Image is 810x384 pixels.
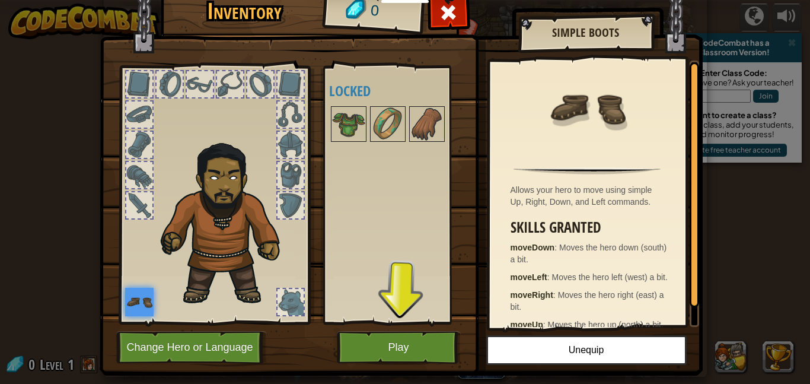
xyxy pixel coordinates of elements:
strong: moveUp [511,320,543,329]
img: portrait.png [371,107,404,141]
span: Moves the hero right (east) a bit. [511,290,664,312]
h3: Skills Granted [511,220,670,236]
img: duelist_hair.png [155,134,300,307]
button: Play [337,331,461,364]
strong: moveDown [511,243,555,252]
img: portrait.png [410,107,444,141]
span: Moves the hero down (south) a bit. [511,243,667,264]
img: portrait.png [548,69,626,147]
button: Unequip [486,335,687,365]
img: portrait.png [332,107,365,141]
img: portrait.png [125,288,154,316]
span: : [547,272,552,282]
span: : [554,243,559,252]
h2: Simple Boots [530,26,642,39]
span: Moves the hero up (north) a bit. [548,320,664,329]
span: : [543,320,548,329]
h4: Locked [329,83,469,99]
span: Moves the hero left (west) a bit. [552,272,668,282]
strong: moveLeft [511,272,547,282]
span: : [553,290,558,300]
button: Change Hero or Language [116,331,267,364]
div: Allows your hero to move using simple Up, Right, Down, and Left commands. [511,184,670,208]
strong: moveRight [511,290,553,300]
img: hr.png [514,167,660,174]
